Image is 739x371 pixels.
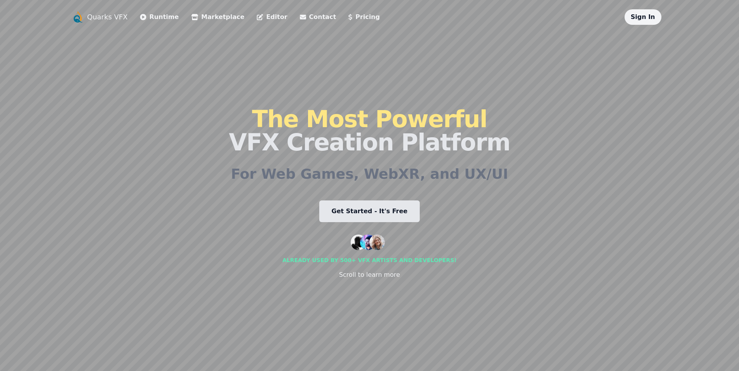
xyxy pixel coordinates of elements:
a: Runtime [140,12,179,22]
div: Scroll to learn more [339,270,400,280]
img: customer 2 [360,235,376,250]
a: Contact [300,12,336,22]
a: Sign In [631,13,655,21]
a: Get Started - It's Free [319,200,420,222]
a: Quarks VFX [87,12,128,22]
span: The Most Powerful [252,105,487,133]
div: Already used by 500+ vfx artists and developers! [282,256,457,264]
h2: For Web Games, WebXR, and UX/UI [231,166,508,182]
a: Editor [257,12,287,22]
h1: VFX Creation Platform [229,107,510,154]
img: customer 1 [351,235,366,250]
a: Pricing [348,12,380,22]
a: Marketplace [191,12,244,22]
img: customer 3 [369,235,385,250]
